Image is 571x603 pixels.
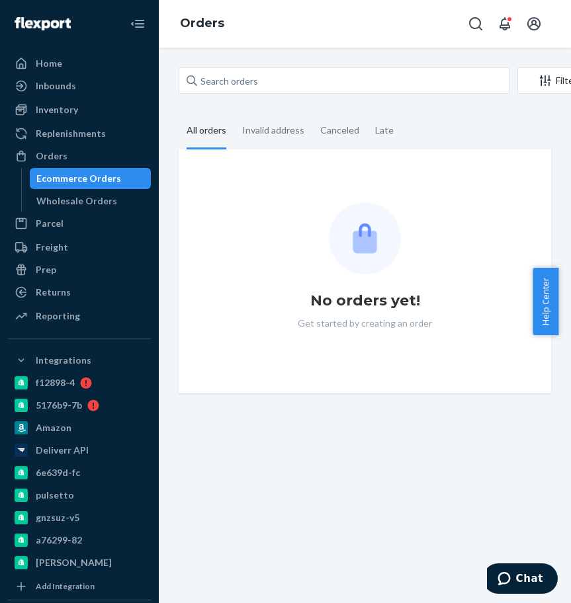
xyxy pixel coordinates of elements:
[169,5,235,43] ol: breadcrumbs
[242,113,304,147] div: Invalid address
[320,113,359,147] div: Canceled
[8,99,151,120] a: Inventory
[521,11,547,37] button: Open account menu
[8,237,151,258] a: Freight
[36,421,71,434] div: Amazon
[36,556,112,569] div: [PERSON_NAME]
[36,444,89,457] div: Deliverr API
[8,282,151,303] a: Returns
[8,123,151,144] a: Replenishments
[8,462,151,483] a: 6e639d-fc
[36,399,82,412] div: 5176b9-7b
[36,286,71,299] div: Returns
[533,268,558,335] button: Help Center
[8,395,151,416] a: 5176b9-7b
[30,190,152,212] a: Wholesale Orders
[36,309,80,323] div: Reporting
[8,417,151,438] a: Amazon
[36,489,74,502] div: pulsetto
[15,17,71,30] img: Flexport logo
[187,113,226,149] div: All orders
[375,113,394,147] div: Late
[36,534,82,547] div: a76299-82
[487,563,558,596] iframe: Opens a widget where you can chat to one of our agents
[462,11,489,37] button: Open Search Box
[36,79,76,93] div: Inbounds
[8,259,151,280] a: Prep
[8,213,151,234] a: Parcel
[36,57,62,70] div: Home
[36,194,117,208] div: Wholesale Orders
[36,581,95,592] div: Add Integration
[8,53,151,74] a: Home
[36,376,75,389] div: f12898-4
[492,11,518,37] button: Open notifications
[124,11,151,37] button: Close Navigation
[36,511,79,524] div: gnzsuz-v5
[8,75,151,97] a: Inbounds
[8,305,151,327] a: Reporting
[8,552,151,573] a: [PERSON_NAME]
[180,16,224,30] a: Orders
[8,485,151,506] a: pulsetto
[8,440,151,461] a: Deliverr API
[36,354,91,367] div: Integrations
[8,579,151,594] a: Add Integration
[8,507,151,528] a: gnzsuz-v5
[36,241,68,254] div: Freight
[8,350,151,371] button: Integrations
[36,263,56,276] div: Prep
[36,103,78,116] div: Inventory
[36,466,80,479] div: 6e639d-fc
[298,317,432,330] p: Get started by creating an order
[329,202,401,274] img: Empty list
[36,149,67,163] div: Orders
[36,127,106,140] div: Replenishments
[36,172,121,185] div: Ecommerce Orders
[30,168,152,189] a: Ecommerce Orders
[8,145,151,167] a: Orders
[179,67,509,94] input: Search orders
[310,290,420,311] h1: No orders yet!
[8,372,151,393] a: f12898-4
[8,530,151,551] a: a76299-82
[36,217,64,230] div: Parcel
